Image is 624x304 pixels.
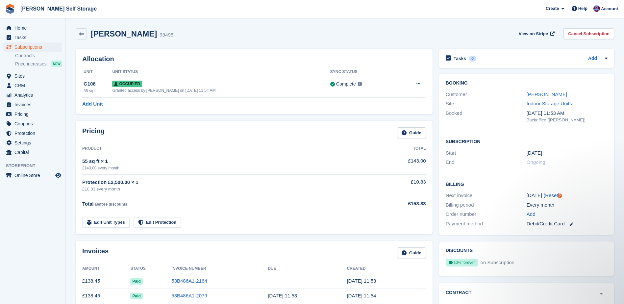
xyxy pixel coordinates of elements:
[446,81,608,86] h2: Booking
[3,90,62,100] a: menu
[516,28,556,39] a: View on Stripe
[6,163,65,169] span: Storefront
[3,42,62,52] a: menu
[3,71,62,81] a: menu
[446,138,608,144] h2: Subscription
[84,88,112,94] div: 55 sq ft
[5,4,15,14] img: stora-icon-8386f47178a22dfd0bd8f6a31ec36ba5ce8667c1dd55bd0f319d3a0aa187defe.svg
[171,293,207,298] a: 53B486A1-2079
[95,202,127,207] span: Before discounts
[527,192,608,199] div: [DATE] ( )
[557,193,563,199] div: Tooltip anchor
[15,61,47,67] span: Price increases
[14,138,54,147] span: Settings
[527,220,608,228] div: Debit/Credit Card
[91,29,157,38] h2: [PERSON_NAME]
[446,91,527,98] div: Customer
[82,127,105,138] h2: Pricing
[397,247,426,258] a: Guide
[527,211,536,218] a: Add
[130,278,142,285] span: Paid
[82,165,373,171] div: £143.00 every month
[82,217,130,228] a: Edit Unit Types
[347,293,376,298] time: 2025-09-01 10:54:02 UTC
[82,186,373,192] div: £10.83 every month
[446,149,527,157] div: Start
[14,33,54,42] span: Tasks
[14,148,54,157] span: Capital
[527,201,608,209] div: Every month
[51,61,62,67] div: NEW
[446,211,527,218] div: Order number
[14,81,54,90] span: CRM
[527,149,542,157] time: 2025-07-31 23:00:00 UTC
[14,110,54,119] span: Pricing
[373,200,426,208] div: £153.83
[134,217,181,228] a: Edit Protection
[268,293,297,298] time: 2025-09-02 10:53:32 UTC
[112,67,330,77] th: Unit Status
[519,31,548,37] span: View on Stripe
[82,264,130,274] th: Amount
[15,53,62,59] a: Contracts
[3,81,62,90] a: menu
[446,110,527,123] div: Booked
[3,171,62,180] a: menu
[588,55,597,63] a: Add
[347,264,426,274] th: Created
[527,159,545,165] span: Ongoing
[3,100,62,109] a: menu
[112,88,330,93] div: Granted access by [PERSON_NAME] on [DATE] 11:54 AM
[82,274,130,289] td: £138.45
[82,201,94,207] span: Total
[446,220,527,228] div: Payment method
[82,179,373,186] div: Protection £2,500.00 × 1
[14,100,54,109] span: Invoices
[446,201,527,209] div: Billing period
[527,101,572,106] a: Indoor Storage Units
[130,264,171,274] th: Status
[171,278,207,284] a: 53B486A1-2164
[54,171,62,179] a: Preview store
[82,247,109,258] h2: Invoices
[527,110,608,117] div: [DATE] 11:53 AM
[446,289,472,296] h2: Contract
[82,289,130,303] td: £138.45
[373,154,426,174] td: £143.00
[446,159,527,166] div: End
[14,129,54,138] span: Protection
[130,293,142,299] span: Paid
[3,138,62,147] a: menu
[373,175,426,196] td: £10.83
[82,100,103,108] a: Add Unit
[358,82,362,86] img: icon-info-grey-7440780725fd019a000dd9b08b2336e03edf1995a4989e88bcd33f0948082b44.svg
[336,81,356,88] div: Complete
[171,264,268,274] th: Invoice Number
[15,60,62,67] a: Price increases NEW
[373,143,426,154] th: Total
[446,100,527,108] div: Site
[446,248,608,253] h2: Discounts
[601,6,618,12] span: Account
[446,259,478,266] div: 10% forever
[14,119,54,128] span: Coupons
[527,91,567,97] a: [PERSON_NAME]
[3,33,62,42] a: menu
[84,80,112,88] div: G108
[545,192,558,198] a: Reset
[454,56,466,62] h2: Tasks
[14,71,54,81] span: Sites
[578,5,587,12] span: Help
[479,260,514,265] span: on Subscription
[82,158,373,165] div: 55 sq ft × 1
[3,148,62,157] a: menu
[397,127,426,138] a: Guide
[160,31,173,39] div: 99495
[112,81,142,87] span: Occupied
[3,119,62,128] a: menu
[527,117,608,123] div: Backoffice ([PERSON_NAME])
[563,28,614,39] a: Cancel Subscription
[82,67,112,77] th: Unit
[14,171,54,180] span: Online Store
[14,23,54,33] span: Home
